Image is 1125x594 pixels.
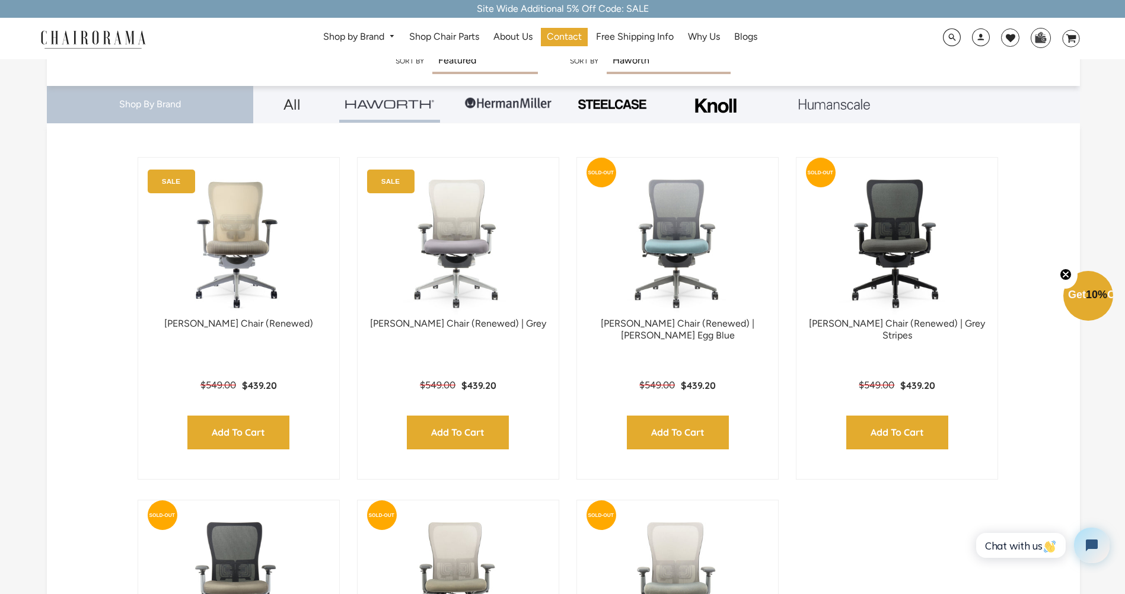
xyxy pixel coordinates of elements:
img: Zody Chair (Renewed) | Grey Stripes - chairorama [808,170,986,318]
a: Contact [541,28,588,46]
text: SALE [381,177,400,185]
a: Blogs [728,28,763,46]
a: [PERSON_NAME] Chair (Renewed) [164,318,313,329]
div: Get10%OffClose teaser [1063,272,1113,322]
img: Zody Chair (Renewed) | Robin Egg Blue - chairorama [589,170,766,318]
input: Add to Cart [407,416,509,449]
img: Frame_4.png [692,91,740,121]
a: Zody Chair (Renewed) | Grey Stripes - chairorama Zody Chair (Renewed) | Grey Stripes - chairorama [808,170,986,318]
a: Why Us [682,28,726,46]
img: Zody Chair (Renewed) - chairorama [150,170,327,318]
span: Get Off [1068,289,1123,301]
img: WhatsApp_Image_2024-07-12_at_16.23.01.webp [1031,28,1050,46]
div: Shop By Brand [47,86,253,123]
nav: DesktopNavigation [203,28,878,50]
text: SOLD-OUT [588,169,613,175]
span: $439.20 [242,379,277,391]
span: Contact [547,31,582,43]
img: chairorama [34,28,152,49]
text: SOLD-OUT [588,512,613,518]
text: SOLD-OUT [808,169,834,175]
text: SOLD-OUT [368,512,394,518]
span: $439.20 [900,379,935,391]
a: Free Shipping Info [590,28,680,46]
input: Add to Cart [187,416,289,449]
span: Why Us [688,31,720,43]
a: Shop by Brand [317,28,401,46]
a: All [262,86,321,123]
img: Group_4be16a4b-c81a-4a6e-a540-764d0a8faf6e.png [345,100,434,108]
a: About Us [487,28,538,46]
span: $439.20 [681,379,716,391]
a: Zody Chair (Renewed) | Robin Egg Blue - chairorama Zody Chair (Renewed) | Robin Egg Blue - chairo... [589,170,766,318]
label: Sort by [570,57,598,65]
span: Free Shipping Info [596,31,674,43]
span: $439.20 [461,379,496,391]
text: SALE [161,177,180,185]
span: About Us [493,31,533,43]
img: Layer_1_1.png [799,99,870,110]
a: Shop Chair Parts [403,28,485,46]
img: Zody Chair (Renewed) | Grey - chairorama [369,170,547,318]
span: Blogs [734,31,757,43]
span: Shop Chair Parts [409,31,479,43]
span: 10% [1086,289,1107,301]
a: [PERSON_NAME] Chair (Renewed) | Grey [370,318,546,329]
span: $549.00 [859,379,894,391]
text: SOLD-OUT [149,512,174,518]
input: Add to Cart [627,416,729,449]
iframe: Tidio Chat [963,518,1120,573]
span: $549.00 [200,379,236,391]
span: $549.00 [420,379,455,391]
a: [PERSON_NAME] Chair (Renewed) | Grey Stripes [809,318,985,341]
a: Zody Chair (Renewed) - chairorama Zody Chair (Renewed) - chairorama [150,170,327,318]
img: Group-1.png [464,86,553,122]
input: Add to Cart [846,416,948,449]
a: [PERSON_NAME] Chair (Renewed) | [PERSON_NAME] Egg Blue [601,318,754,341]
button: Close teaser [1054,261,1078,289]
label: Sort by [396,57,424,65]
span: $549.00 [639,379,675,391]
a: Zody Chair (Renewed) | Grey - chairorama Zody Chair (Renewed) | Grey - chairorama [369,170,547,318]
img: PHOTO-2024-07-09-00-53-10-removebg-preview.png [576,98,648,111]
